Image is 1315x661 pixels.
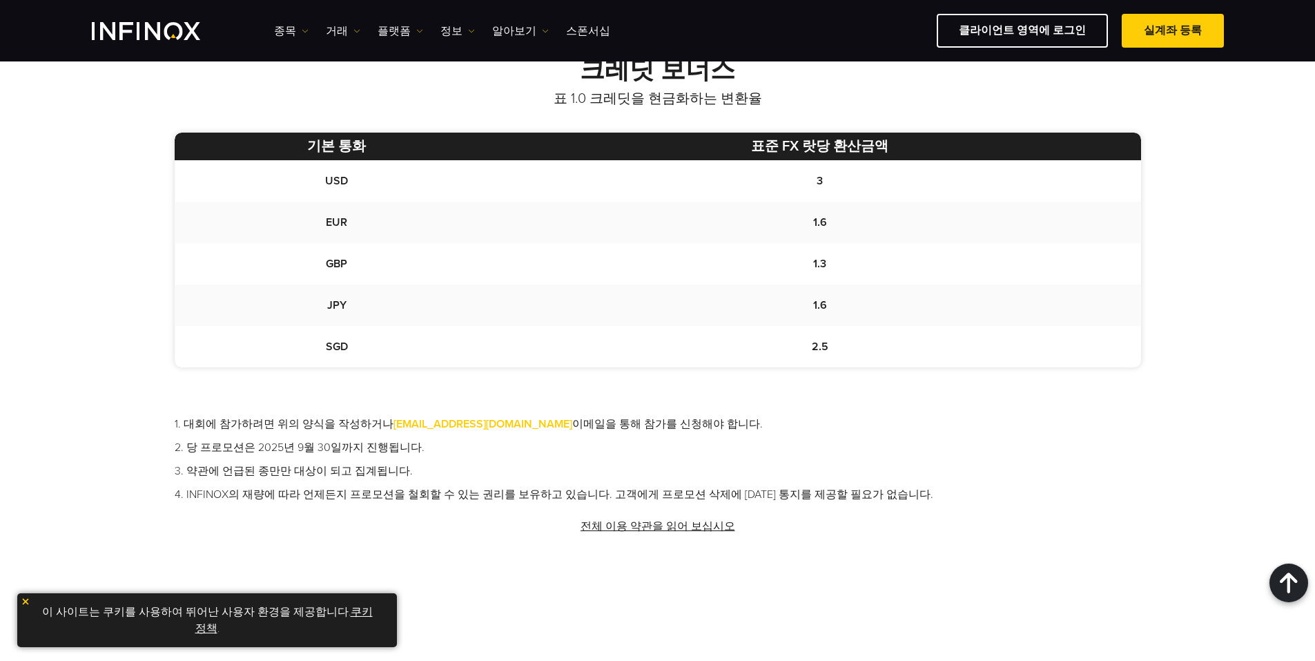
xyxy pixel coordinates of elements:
td: 1.6 [499,285,1140,326]
a: INFINOX Logo [92,22,233,40]
a: 스폰서십 [566,23,610,39]
td: 3 [499,160,1140,202]
li: 3. 약관에 언급된 종만만 대상이 되고 집계됩니다. [175,463,1141,479]
li: 2. 당 프로모션은 2025년 9월 30일까지 진행됩니다. [175,439,1141,456]
td: 2.5 [499,326,1140,367]
a: 정보 [440,23,475,39]
a: 전체 이용 약관을 읽어 보십시오 [579,510,737,544]
p: 이 사이트는 쿠키를 사용하여 뛰어난 사용자 환경을 제공합니다. . [24,600,390,640]
a: 종목 [274,23,309,39]
a: 플랫폼 [378,23,423,39]
th: 표준 FX 랏당 환산금액 [499,133,1140,160]
li: 4. INFINOX의 재량에 따라 언제든지 프로모션을 철회할 수 있는 권리를 보유하고 있습니다. 고객에게 프로모션 삭제에 [DATE] 통지를 제공할 필요가 없습니다. [175,486,1141,503]
a: 실계좌 등록 [1122,14,1224,48]
a: 알아보기 [492,23,549,39]
p: 표 1.0 크레딧을 현금화하는 변환율 [175,89,1141,108]
li: 1. 대회에 참가하려면 위의 양식을 작성하거나 이메일을 통해 참가를 신청해야 합니다. [175,416,1141,432]
td: EUR [175,202,500,243]
td: USD [175,160,500,202]
a: 클라이언트 영역에 로그인 [937,14,1108,48]
img: yellow close icon [21,597,30,606]
th: 기본 통화 [175,133,500,160]
strong: 크레딧 보너스 [580,55,735,85]
td: JPY [175,285,500,326]
td: GBP [175,243,500,285]
a: 거래 [326,23,360,39]
td: SGD [175,326,500,367]
a: [EMAIL_ADDRESS][DOMAIN_NAME] [393,417,572,431]
td: 1.3 [499,243,1140,285]
td: 1.6 [499,202,1140,243]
